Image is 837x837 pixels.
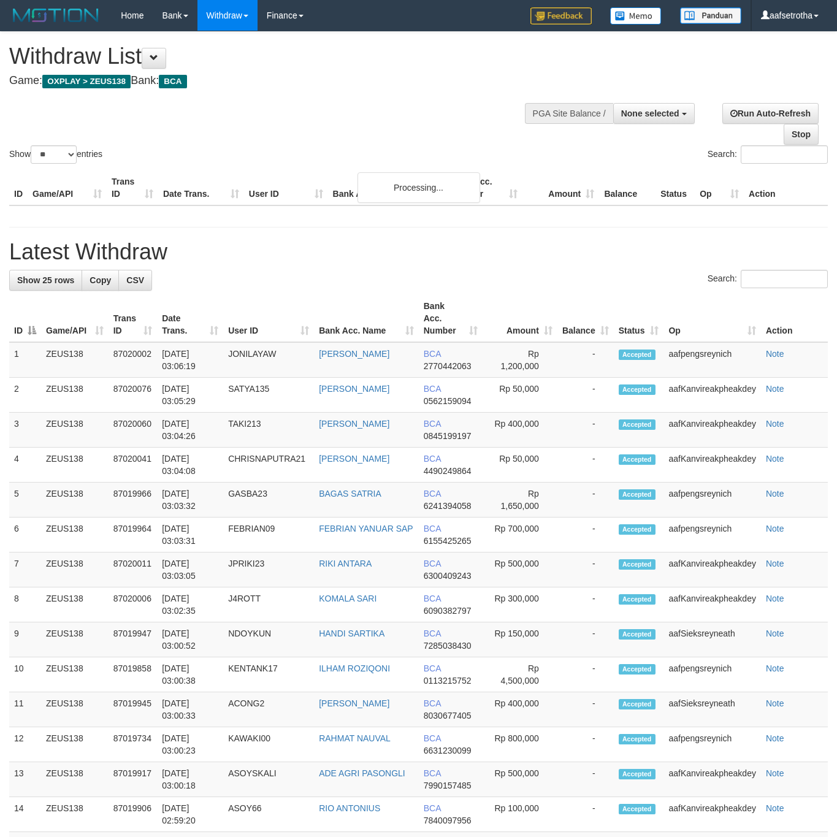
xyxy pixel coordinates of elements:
[557,448,614,483] td: -
[766,559,784,568] a: Note
[655,170,695,205] th: Status
[319,419,389,429] a: [PERSON_NAME]
[424,454,441,464] span: BCA
[663,587,760,622] td: aafKanvireakpheakdey
[557,657,614,692] td: -
[9,552,41,587] td: 7
[424,361,472,371] span: Copy 2770442063 to clipboard
[663,762,760,797] td: aafKanvireakpheakdey
[663,657,760,692] td: aafpengsreynich
[557,378,614,413] td: -
[522,170,599,205] th: Amount
[663,378,760,413] td: aafKanvireakpheakdey
[557,295,614,342] th: Balance: activate to sort column ascending
[599,170,655,205] th: Balance
[82,270,119,291] a: Copy
[424,781,472,790] span: Copy 7990157485 to clipboard
[157,552,223,587] td: [DATE] 03:03:05
[9,44,546,69] h1: Withdraw List
[621,109,679,118] span: None selected
[223,797,314,832] td: ASOY66
[424,768,441,778] span: BCA
[328,170,446,205] th: Bank Acc. Name
[766,454,784,464] a: Note
[614,295,664,342] th: Status: activate to sort column ascending
[619,594,655,605] span: Accepted
[766,733,784,743] a: Note
[9,797,41,832] td: 14
[483,448,557,483] td: Rp 50,000
[319,349,389,359] a: [PERSON_NAME]
[223,448,314,483] td: CHRISNAPUTRA21
[424,536,472,546] span: Copy 6155425265 to clipboard
[157,378,223,413] td: [DATE] 03:05:29
[530,7,592,25] img: Feedback.jpg
[107,170,158,205] th: Trans ID
[157,657,223,692] td: [DATE] 03:00:38
[41,342,109,378] td: ZEUS138
[41,622,109,657] td: ZEUS138
[619,454,655,465] span: Accepted
[319,768,405,778] a: ADE AGRI PASONGLI
[766,419,784,429] a: Note
[157,295,223,342] th: Date Trans.: activate to sort column ascending
[424,524,441,533] span: BCA
[9,240,828,264] h1: Latest Withdraw
[619,699,655,709] span: Accepted
[109,448,158,483] td: 87020041
[424,733,441,743] span: BCA
[483,797,557,832] td: Rp 100,000
[610,7,662,25] img: Button%20Memo.svg
[424,663,441,673] span: BCA
[766,629,784,638] a: Note
[766,768,784,778] a: Note
[109,413,158,448] td: 87020060
[483,518,557,552] td: Rp 700,000
[424,698,441,708] span: BCA
[9,270,82,291] a: Show 25 rows
[223,342,314,378] td: JONILAYAW
[41,797,109,832] td: ZEUS138
[319,559,372,568] a: RIKI ANTARA
[483,552,557,587] td: Rp 500,000
[424,466,472,476] span: Copy 4490249864 to clipboard
[9,448,41,483] td: 4
[9,342,41,378] td: 1
[557,342,614,378] td: -
[319,663,390,673] a: ILHAM ROZIQONI
[319,454,389,464] a: [PERSON_NAME]
[446,170,522,205] th: Bank Acc. Number
[613,103,695,124] button: None selected
[424,711,472,720] span: Copy 8030677405 to clipboard
[223,518,314,552] td: FEBRIAN09
[9,692,41,727] td: 11
[109,797,158,832] td: 87019906
[483,727,557,762] td: Rp 800,000
[424,501,472,511] span: Copy 6241394058 to clipboard
[557,552,614,587] td: -
[357,172,480,203] div: Processing...
[424,431,472,441] span: Copy 0845199197 to clipboard
[557,483,614,518] td: -
[557,762,614,797] td: -
[157,762,223,797] td: [DATE] 03:00:18
[41,692,109,727] td: ZEUS138
[424,606,472,616] span: Copy 6090382797 to clipboard
[557,692,614,727] td: -
[41,483,109,518] td: ZEUS138
[109,552,158,587] td: 87020011
[9,6,102,25] img: MOTION_logo.png
[158,170,244,205] th: Date Trans.
[619,629,655,640] span: Accepted
[695,170,744,205] th: Op
[244,170,328,205] th: User ID
[9,727,41,762] td: 12
[766,384,784,394] a: Note
[663,448,760,483] td: aafKanvireakpheakdey
[319,384,389,394] a: [PERSON_NAME]
[157,342,223,378] td: [DATE] 03:06:19
[424,571,472,581] span: Copy 6300409243 to clipboard
[9,295,41,342] th: ID: activate to sort column descending
[109,587,158,622] td: 87020006
[483,378,557,413] td: Rp 50,000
